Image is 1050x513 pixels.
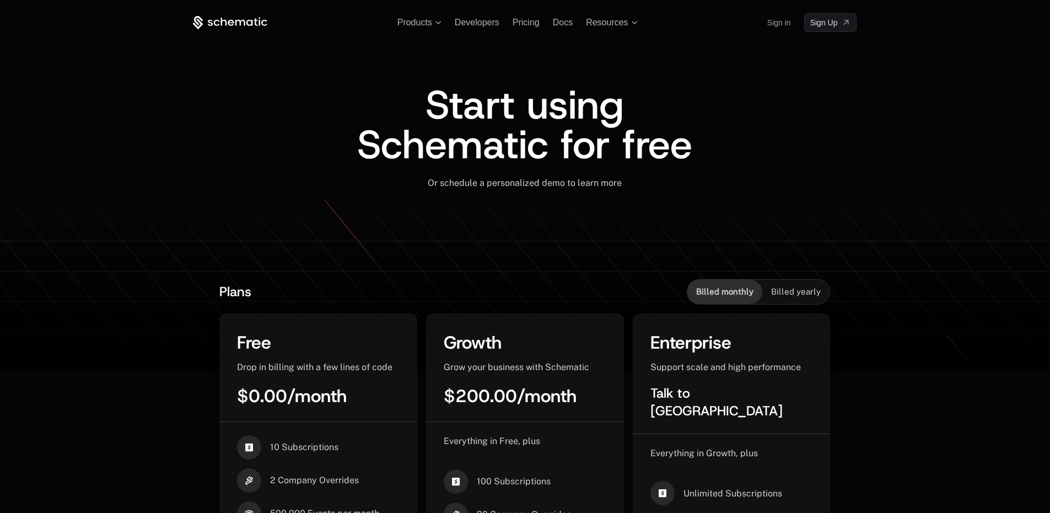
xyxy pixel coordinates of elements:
[513,18,540,27] a: Pricing
[444,469,468,494] i: cashapp
[810,17,838,28] span: Sign Up
[428,178,622,188] span: Or schedule a personalized demo to learn more
[270,441,338,453] span: 10 Subscriptions
[771,286,821,297] span: Billed yearly
[444,331,502,354] span: Growth
[237,362,392,372] span: Drop in billing with a few lines of code
[237,468,261,493] i: hammer
[287,384,347,408] span: / month
[650,362,801,372] span: Support scale and high performance
[237,435,261,459] i: cashapp
[650,331,731,354] span: Enterprise
[517,384,577,408] span: / month
[650,448,758,458] span: Everything in Growth, plus
[767,14,791,31] a: Sign in
[237,331,271,354] span: Free
[444,436,540,446] span: Everything in Free, plus
[444,362,589,372] span: Grow your business with Schematic
[650,384,783,420] span: Talk to [GEOGRAPHIC_DATA]
[553,18,573,27] a: Docs
[444,384,517,408] span: $200.00
[804,13,857,32] a: [object Object]
[219,283,251,301] span: Plans
[586,18,628,28] span: Resources
[357,78,692,171] span: Start using Schematic for free
[270,474,359,487] span: 2 Company Overrides
[455,18,499,27] a: Developers
[477,475,551,488] span: 100 Subscriptions
[650,481,675,505] i: cashapp
[683,488,782,500] span: Unlimited Subscriptions
[237,384,287,408] span: $0.00
[696,286,753,297] span: Billed monthly
[397,18,432,28] span: Products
